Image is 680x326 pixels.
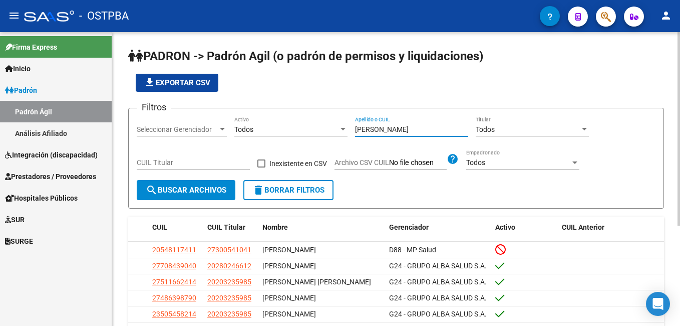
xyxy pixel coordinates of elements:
[79,5,129,27] span: - OSTPBA
[660,10,672,22] mat-icon: person
[243,180,333,200] button: Borrar Filtros
[262,246,316,254] span: [PERSON_NAME]
[491,217,558,238] datatable-header-cell: Activo
[152,262,196,270] span: 27708439040
[5,63,31,74] span: Inicio
[137,100,171,114] h3: Filtros
[148,217,203,238] datatable-header-cell: CUIL
[258,217,385,238] datatable-header-cell: Nombre
[5,149,98,160] span: Integración (discapacidad)
[137,125,218,134] span: Seleccionar Gerenciador
[558,217,664,238] datatable-header-cell: CUIL Anterior
[262,310,316,318] span: [PERSON_NAME]
[262,278,371,286] span: [PERSON_NAME] [PERSON_NAME]
[207,262,251,270] span: 20280246612
[389,310,487,318] span: G24 - GRUPO ALBA SALUD S.A.
[252,184,264,196] mat-icon: delete
[262,223,288,231] span: Nombre
[262,294,316,302] span: [PERSON_NAME]
[152,223,167,231] span: CUIL
[562,223,604,231] span: CUIL Anterior
[5,214,25,225] span: SUR
[389,158,447,168] input: Archivo CSV CUIL
[152,246,196,254] span: 20548117411
[203,217,258,238] datatable-header-cell: CUIL Titular
[152,278,196,286] span: 27511662414
[389,223,429,231] span: Gerenciador
[207,246,251,254] span: 27300541041
[389,278,487,286] span: G24 - GRUPO ALBA SALUD S.A.
[128,49,483,63] span: PADRON -> Padrón Agil (o padrón de permisos y liquidaciones)
[207,278,251,286] span: 20203235985
[137,180,235,200] button: Buscar Archivos
[207,223,245,231] span: CUIL Titular
[5,171,96,182] span: Prestadores / Proveedores
[146,186,226,195] span: Buscar Archivos
[5,85,37,96] span: Padrón
[144,76,156,88] mat-icon: file_download
[144,78,210,87] span: Exportar CSV
[234,125,253,133] span: Todos
[495,223,515,231] span: Activo
[389,246,436,254] span: D88 - MP Salud
[5,236,33,247] span: SURGE
[136,74,218,92] button: Exportar CSV
[5,193,78,204] span: Hospitales Públicos
[389,294,487,302] span: G24 - GRUPO ALBA SALUD S.A.
[5,42,57,53] span: Firma Express
[152,294,196,302] span: 27486398790
[269,157,327,170] span: Inexistente en CSV
[389,262,487,270] span: G24 - GRUPO ALBA SALUD S.A.
[385,217,492,238] datatable-header-cell: Gerenciador
[334,158,389,167] span: Archivo CSV CUIL
[262,262,316,270] span: [PERSON_NAME]
[466,158,485,167] span: Todos
[447,153,459,165] mat-icon: help
[646,292,670,316] div: Open Intercom Messenger
[152,310,196,318] span: 23505458214
[207,294,251,302] span: 20203235985
[207,310,251,318] span: 20203235985
[146,184,158,196] mat-icon: search
[8,10,20,22] mat-icon: menu
[252,186,324,195] span: Borrar Filtros
[476,125,495,133] span: Todos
